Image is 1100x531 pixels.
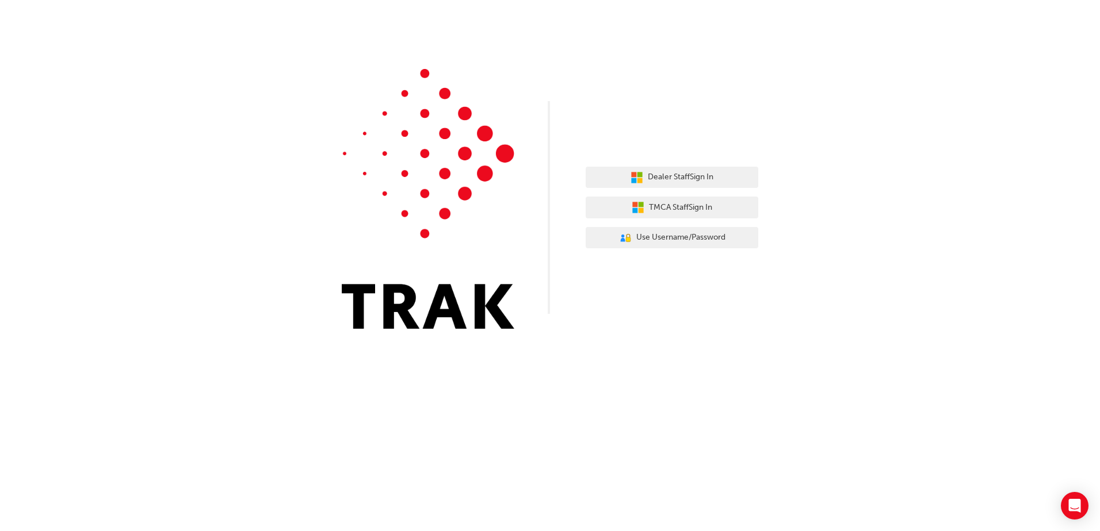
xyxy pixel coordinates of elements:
[649,201,712,214] span: TMCA Staff Sign In
[342,69,514,329] img: Trak
[648,171,713,184] span: Dealer Staff Sign In
[1061,492,1088,520] div: Open Intercom Messenger
[586,197,758,218] button: TMCA StaffSign In
[586,227,758,249] button: Use Username/Password
[636,231,725,244] span: Use Username/Password
[586,167,758,188] button: Dealer StaffSign In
